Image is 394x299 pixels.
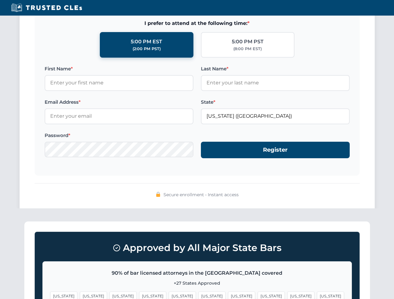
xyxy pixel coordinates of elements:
[133,46,161,52] div: (2:00 PM PST)
[233,46,262,52] div: (8:00 PM EST)
[9,3,84,12] img: Trusted CLEs
[163,191,239,198] span: Secure enrollment • Instant access
[232,38,264,46] div: 5:00 PM PST
[45,98,193,106] label: Email Address
[45,19,350,27] span: I prefer to attend at the following time:
[50,269,344,277] p: 90% of bar licensed attorneys in the [GEOGRAPHIC_DATA] covered
[45,75,193,91] input: Enter your first name
[201,142,350,158] button: Register
[45,108,193,124] input: Enter your email
[201,65,350,73] label: Last Name
[131,38,162,46] div: 5:00 PM EST
[201,75,350,91] input: Enter your last name
[156,192,161,197] img: 🔒
[201,108,350,124] input: Florida (FL)
[45,65,193,73] label: First Name
[45,132,193,139] label: Password
[201,98,350,106] label: State
[50,280,344,287] p: +27 States Approved
[42,240,352,256] h3: Approved by All Major State Bars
